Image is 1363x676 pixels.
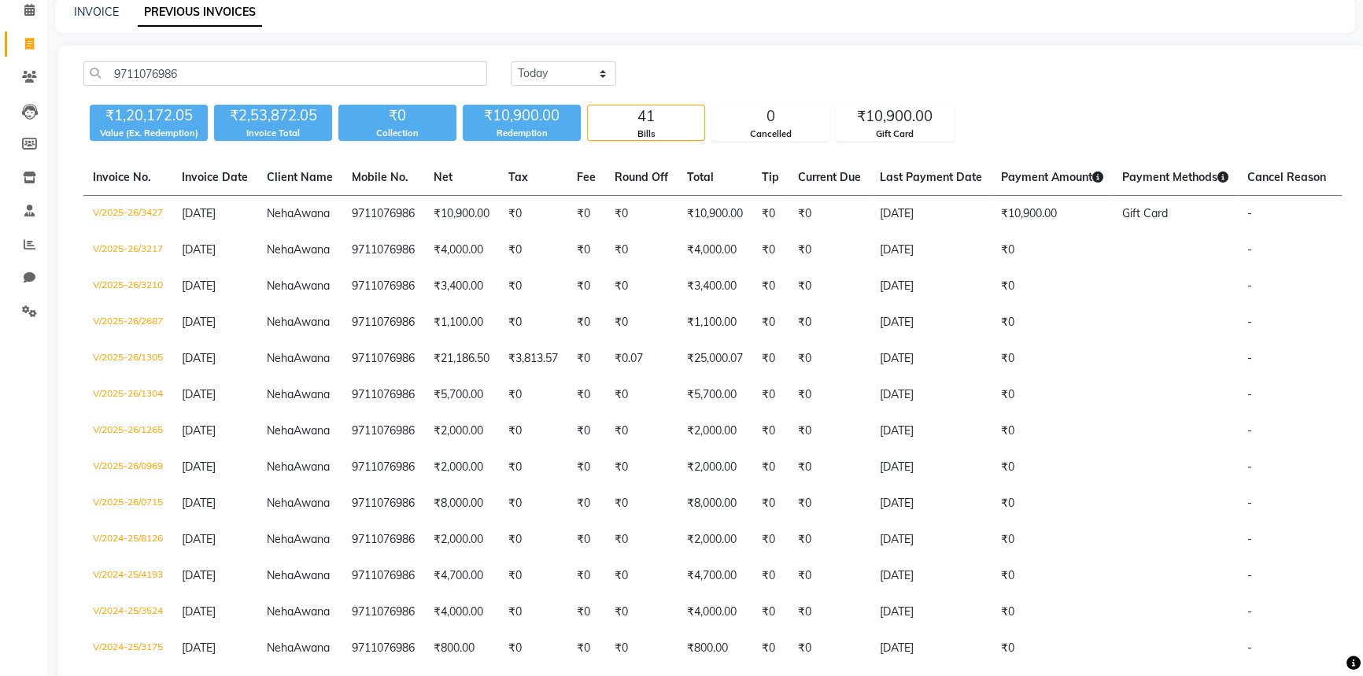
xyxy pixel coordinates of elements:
td: 9711076986 [342,594,424,630]
td: ₹0 [499,486,567,522]
td: ₹0 [499,413,567,449]
td: V/2025-26/3210 [83,268,172,305]
span: [DATE] [182,460,216,474]
td: ₹0 [499,196,567,233]
span: Neha [267,279,294,293]
td: V/2025-26/0969 [83,449,172,486]
td: ₹0 [752,196,789,233]
td: ₹2,000.00 [424,522,499,558]
span: Neha [267,206,294,220]
td: ₹0 [789,268,870,305]
td: V/2024-25/3175 [83,630,172,667]
td: ₹0 [567,232,605,268]
td: 9711076986 [342,305,424,341]
td: V/2025-26/3427 [83,196,172,233]
td: ₹3,400.00 [424,268,499,305]
td: V/2025-26/2687 [83,305,172,341]
div: 41 [588,105,704,127]
td: ₹0 [499,449,567,486]
td: ₹0 [789,630,870,667]
td: ₹0 [992,232,1113,268]
span: Net [434,170,452,184]
span: Cancel Reason [1247,170,1326,184]
td: ₹0 [992,594,1113,630]
span: - [1247,206,1252,220]
td: ₹800.00 [424,630,499,667]
span: Neha [267,496,294,510]
span: - [1247,604,1252,619]
td: [DATE] [870,413,992,449]
td: ₹800.00 [678,630,752,667]
td: ₹1,100.00 [678,305,752,341]
td: ₹0 [605,196,678,233]
td: ₹0 [567,268,605,305]
td: 9711076986 [342,413,424,449]
input: Search by Name/Mobile/Email/Invoice No [83,61,487,86]
td: [DATE] [870,486,992,522]
span: - [1247,423,1252,438]
span: Neha [267,641,294,655]
div: ₹10,900.00 [463,105,581,127]
td: ₹8,000.00 [424,486,499,522]
td: ₹0 [752,413,789,449]
td: ₹0 [499,558,567,594]
span: Invoice No. [93,170,151,184]
td: ₹0 [789,196,870,233]
td: ₹8,000.00 [678,486,752,522]
td: ₹0 [752,630,789,667]
span: Awana [294,604,330,619]
td: ₹25,000.07 [678,341,752,377]
td: ₹0 [499,630,567,667]
td: V/2025-26/1265 [83,413,172,449]
span: - [1247,460,1252,474]
td: ₹0 [605,268,678,305]
span: - [1247,351,1252,365]
td: 9711076986 [342,377,424,413]
td: ₹0 [789,594,870,630]
td: 9711076986 [342,630,424,667]
span: Awana [294,423,330,438]
span: Awana [294,532,330,546]
span: Invoice Date [182,170,248,184]
div: Bills [588,127,704,141]
td: ₹0 [992,522,1113,558]
span: Neha [267,604,294,619]
td: ₹0 [752,305,789,341]
span: Client Name [267,170,333,184]
td: 9711076986 [342,449,424,486]
td: ₹0 [992,377,1113,413]
td: 9711076986 [342,486,424,522]
td: [DATE] [870,232,992,268]
div: 0 [712,105,829,127]
span: Awana [294,568,330,582]
td: ₹10,900.00 [678,196,752,233]
span: Neha [267,460,294,474]
td: ₹0 [605,558,678,594]
td: ₹0 [789,305,870,341]
span: - [1247,496,1252,510]
div: Value (Ex. Redemption) [90,127,208,140]
td: ₹0 [605,413,678,449]
td: [DATE] [870,594,992,630]
span: [DATE] [182,206,216,220]
td: ₹0 [752,486,789,522]
td: ₹0 [605,594,678,630]
td: ₹0 [789,522,870,558]
div: ₹1,20,172.05 [90,105,208,127]
td: ₹4,000.00 [424,594,499,630]
td: ₹0 [567,486,605,522]
td: ₹0 [499,232,567,268]
span: Total [687,170,714,184]
td: ₹0 [567,196,605,233]
div: Invoice Total [214,127,332,140]
td: ₹2,000.00 [678,449,752,486]
td: ₹21,186.50 [424,341,499,377]
td: V/2025-26/0715 [83,486,172,522]
td: ₹1,100.00 [424,305,499,341]
td: ₹5,700.00 [424,377,499,413]
span: Last Payment Date [880,170,982,184]
span: Neha [267,423,294,438]
span: Neha [267,351,294,365]
span: Tax [508,170,528,184]
td: ₹0 [567,522,605,558]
